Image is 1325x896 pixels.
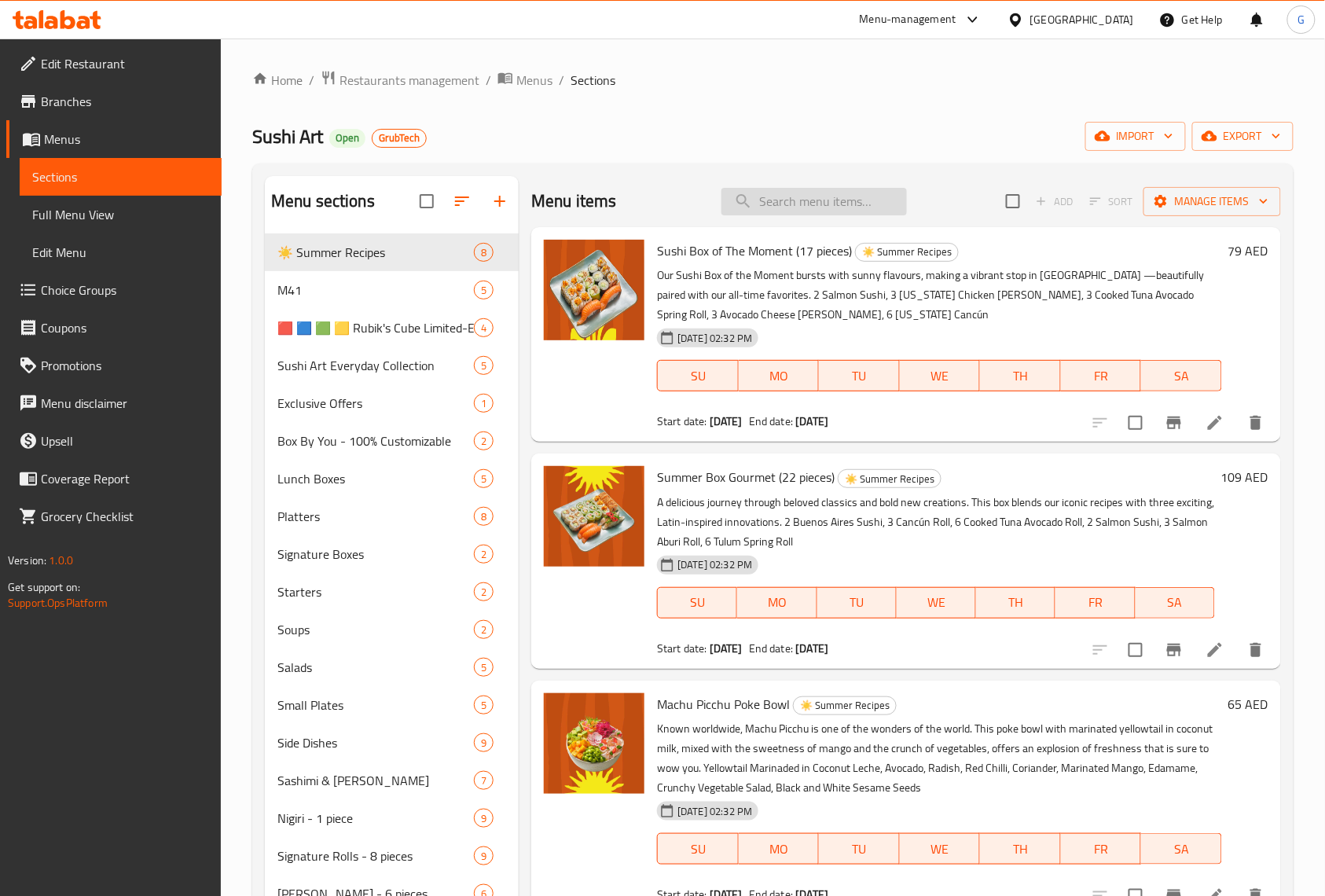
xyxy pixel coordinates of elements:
button: SU [657,833,738,865]
button: Manage items [1143,187,1281,216]
span: Edit Restaurant [41,54,209,73]
span: FR [1067,365,1136,387]
div: Open [329,129,365,148]
span: Full Menu View [32,205,209,224]
span: SA [1147,838,1216,861]
span: 1.0.0 [49,550,73,571]
div: items [474,658,494,677]
span: WE [906,838,974,861]
span: Start date: [657,638,707,659]
span: 9 [475,849,493,864]
span: Menus [516,71,552,90]
span: Open [329,131,365,145]
span: Coupons [41,318,209,337]
div: Signature Boxes2 [265,535,519,573]
span: M41 [277,281,474,299]
div: items [474,281,494,299]
div: items [474,809,494,828]
span: 5 [475,698,493,713]
div: Small Plates5 [265,686,519,724]
div: Signature Rolls - 8 pieces [277,846,474,865]
div: items [474,696,494,714]
span: SA [1147,365,1216,387]
span: 2 [475,434,493,449]
button: TU [819,833,900,865]
span: ☀️ Summer Recipes [277,243,474,262]
a: Sections [20,158,222,196]
div: [GEOGRAPHIC_DATA] [1030,11,1134,28]
span: FR [1062,591,1129,614]
button: TU [819,360,900,391]
div: Lunch Boxes5 [265,460,519,498]
a: Branches [6,83,222,120]
div: ☀️ Summer Recipes [793,696,897,715]
div: items [474,469,494,488]
span: Select to update [1119,406,1152,439]
span: Sushi Art [252,119,323,154]
span: Starters [277,582,474,601]
div: Platters8 [265,498,519,535]
div: Signature Rolls - 8 pieces9 [265,837,519,875]
div: M415 [265,271,519,309]
button: SA [1136,587,1215,619]
span: SU [664,591,731,614]
div: Sushi Art Everyday Collection5 [265,347,519,384]
span: Exclusive Offers [277,394,474,413]
a: Edit menu item [1206,413,1224,432]
span: import [1098,127,1173,146]
span: WE [906,365,974,387]
div: items [474,545,494,564]
span: 9 [475,736,493,751]
button: MO [737,587,817,619]
button: FR [1061,833,1142,865]
span: TH [986,365,1055,387]
span: Promotions [41,356,209,375]
button: delete [1237,631,1275,669]
button: SA [1141,360,1222,391]
button: FR [1061,360,1142,391]
div: items [474,846,494,865]
span: SA [1142,591,1209,614]
input: search [721,188,907,215]
a: Restaurants management [321,70,479,90]
li: / [486,71,491,90]
span: 2 [475,585,493,600]
span: MO [745,838,813,861]
p: Our Sushi Box of the Moment bursts with sunny flavours, making a vibrant stop in [GEOGRAPHIC_DATA... [657,266,1222,325]
a: Menu disclaimer [6,384,222,422]
a: Menus [497,70,552,90]
div: items [474,507,494,526]
button: FR [1055,587,1135,619]
span: SU [664,365,732,387]
div: ☀️ Summer Recipes8 [265,233,519,271]
span: 9 [475,811,493,826]
img: Sushi Box of The Moment (17 pieces) [544,240,644,340]
span: Box By You - 100% Customizable [277,431,474,450]
span: Grocery Checklist [41,507,209,526]
span: Manage items [1156,192,1268,211]
span: 8 [475,245,493,260]
b: [DATE] [710,638,743,659]
span: Sushi Box of The Moment (17 pieces) [657,239,852,263]
span: Side Dishes [277,733,474,752]
button: WE [900,833,981,865]
h2: Menu sections [271,189,375,213]
span: [DATE] 02:32 PM [671,557,758,572]
a: Choice Groups [6,271,222,309]
span: ☀️ Summer Recipes [794,696,896,714]
h6: 79 AED [1228,240,1268,262]
span: Summer Box Gourmet (22 pieces) [657,465,835,489]
span: Coverage Report [41,469,209,488]
a: Promotions [6,347,222,384]
span: Select section [997,185,1030,218]
div: Side Dishes9 [265,724,519,762]
span: Add item [1030,189,1080,214]
a: Edit menu item [1206,641,1224,659]
span: TH [982,591,1049,614]
span: Choice Groups [41,281,209,299]
span: Upsell [41,431,209,450]
p: A delicious journey through beloved classics and bold new creations. This box blends our iconic r... [657,493,1215,552]
button: TH [976,587,1055,619]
